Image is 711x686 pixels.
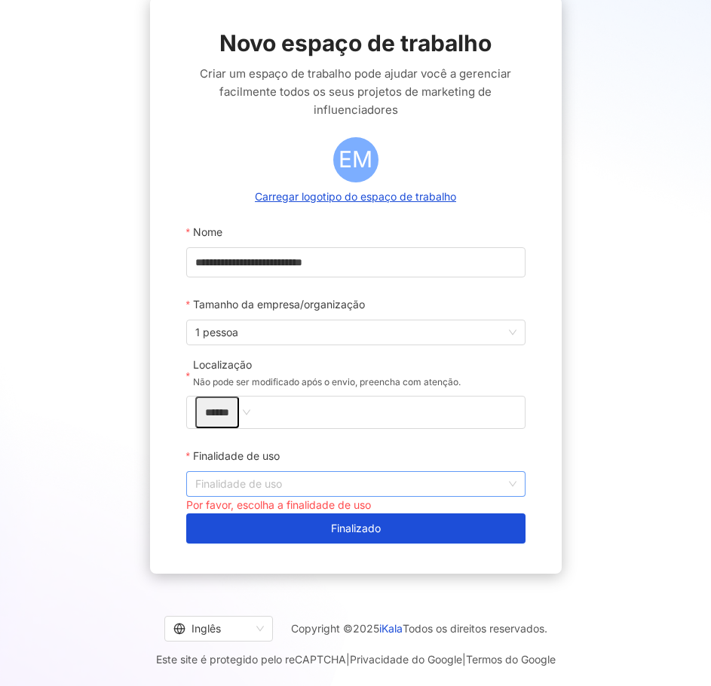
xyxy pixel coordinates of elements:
button: Finalizado [186,513,526,544]
font: Não pode ser modificado após o envio, preencha com atenção. [193,376,461,387]
input: Nome [186,247,526,277]
font: Finalidade de uso [193,449,280,462]
font: | [462,653,466,666]
font: 2025 [353,622,379,635]
font: | [346,653,350,666]
font: EM [339,145,372,173]
font: Novo espaço de trabalho [219,29,492,57]
font: Tamanho da empresa/organização [193,298,365,311]
font: Localização [193,358,252,371]
label: Finalidade de uso [186,441,290,471]
a: iKala [379,622,403,635]
a: Privacidade do Google [350,653,462,666]
font: Este site é protegido pelo reCAPTCHA [156,653,346,666]
button: Carregar logotipo do espaço de trabalho [250,188,461,205]
span: 1 pessoa [195,320,516,345]
font: Nome [193,225,222,238]
label: Nome [186,217,233,247]
font: Finalizado [331,522,381,534]
font: Carregar logotipo do espaço de trabalho [255,190,456,203]
font: Copyright © [291,622,353,635]
font: Por favor, escolha a finalidade de uso [186,498,371,511]
font: Todos os direitos reservados. [403,622,547,635]
font: Inglês [192,622,221,635]
a: Termos do Google [466,653,556,666]
font: Criar um espaço de trabalho pode ajudar você a gerenciar facilmente todos os seus projetos de mar... [200,66,511,117]
font: 1 pessoa [195,326,238,338]
label: Tamanho da empresa/organização [186,289,375,320]
span: abaixo [242,408,251,417]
